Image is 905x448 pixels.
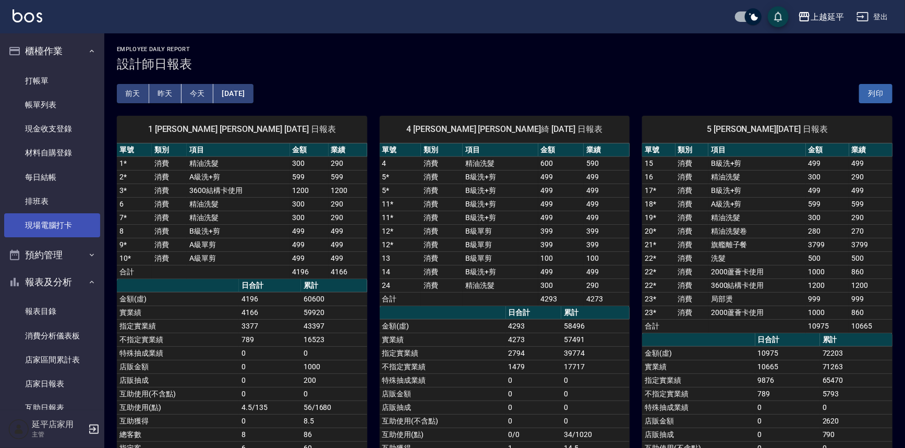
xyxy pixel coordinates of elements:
[152,156,187,170] td: 消費
[849,292,892,306] td: 999
[301,428,367,441] td: 86
[849,224,892,238] td: 270
[117,143,152,157] th: 單號
[645,159,653,167] a: 15
[708,197,806,211] td: A級洗+剪
[290,224,329,238] td: 499
[849,156,892,170] td: 499
[463,197,538,211] td: B級洗+剪
[584,156,630,170] td: 590
[806,238,849,251] td: 3799
[152,224,187,238] td: 消費
[117,46,892,53] h2: Employee Daily Report
[463,170,538,184] td: B級洗+剪
[382,159,387,167] a: 4
[4,213,100,237] a: 現場電腦打卡
[382,281,391,289] a: 24
[755,401,820,414] td: 0
[13,9,42,22] img: Logo
[708,292,806,306] td: 局部燙
[561,333,630,346] td: 57491
[301,360,367,373] td: 1000
[117,57,892,71] h3: 設計師日報表
[421,184,463,197] td: 消費
[290,170,329,184] td: 599
[239,428,301,441] td: 8
[849,279,892,292] td: 1200
[538,279,584,292] td: 300
[382,254,391,262] a: 13
[642,360,755,373] td: 實業績
[675,279,708,292] td: 消費
[806,143,849,157] th: 金額
[642,373,755,387] td: 指定實業績
[239,387,301,401] td: 0
[806,224,849,238] td: 280
[421,238,463,251] td: 消費
[708,306,806,319] td: 2000蘆薈卡使用
[820,414,892,428] td: 2620
[117,333,239,346] td: 不指定實業績
[152,143,187,157] th: 類別
[708,184,806,197] td: B級洗+剪
[117,319,239,333] td: 指定實業績
[849,238,892,251] td: 3799
[329,143,367,157] th: 業績
[849,184,892,197] td: 499
[152,251,187,265] td: 消費
[4,93,100,117] a: 帳單列表
[380,319,506,333] td: 金額(虛)
[538,251,584,265] td: 100
[806,279,849,292] td: 1200
[506,373,562,387] td: 0
[117,360,239,373] td: 店販金額
[421,170,463,184] td: 消費
[239,333,301,346] td: 789
[4,348,100,372] a: 店家區間累計表
[506,306,562,320] th: 日合計
[290,251,329,265] td: 499
[463,143,538,157] th: 項目
[380,360,506,373] td: 不指定實業績
[463,265,538,279] td: B級洗+剪
[463,279,538,292] td: 精油洗髮
[794,6,848,28] button: 上越延平
[584,279,630,292] td: 290
[708,251,806,265] td: 洗髮
[708,238,806,251] td: 旗艦離子餐
[708,211,806,224] td: 精油洗髮
[768,6,789,27] button: save
[642,143,675,157] th: 單號
[463,251,538,265] td: B級單剪
[152,170,187,184] td: 消費
[506,401,562,414] td: 0
[755,387,820,401] td: 789
[182,84,214,103] button: 今天
[849,319,892,333] td: 10665
[4,241,100,269] button: 預約管理
[187,251,289,265] td: A級單剪
[4,299,100,323] a: 報表目錄
[675,184,708,197] td: 消費
[538,184,584,197] td: 499
[584,238,630,251] td: 399
[561,373,630,387] td: 0
[117,373,239,387] td: 店販抽成
[117,428,239,441] td: 總客數
[463,156,538,170] td: 精油洗髮
[290,156,329,170] td: 300
[806,156,849,170] td: 499
[213,84,253,103] button: [DATE]
[584,170,630,184] td: 499
[4,141,100,165] a: 材料自購登錄
[239,319,301,333] td: 3377
[561,401,630,414] td: 0
[117,401,239,414] td: 互助使用(點)
[806,197,849,211] td: 599
[642,319,675,333] td: 合計
[506,346,562,360] td: 2794
[849,251,892,265] td: 500
[806,211,849,224] td: 300
[538,292,584,306] td: 4293
[675,170,708,184] td: 消費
